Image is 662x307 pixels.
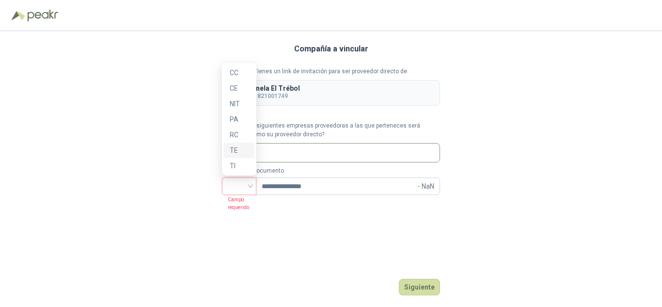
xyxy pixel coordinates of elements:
[27,10,58,21] img: Peakr
[230,145,249,156] div: TE
[224,65,254,81] div: CC
[230,129,249,140] div: RC
[247,85,300,92] p: Panela El Trébol
[224,158,254,174] div: TI
[224,127,254,143] div: RC
[12,11,25,20] img: Logo
[222,195,256,211] p: Campo requerido
[418,178,434,194] span: - NaN
[230,67,249,78] div: CC
[224,96,254,112] div: NIT
[224,112,254,127] div: PA
[257,93,288,99] b: 821001749
[222,121,440,140] p: ¿Cuál de las siguientes empresas proveedoras a las que perteneces será vinculada como su proveedo...
[399,279,440,295] button: Siguiente
[230,114,249,125] div: PA
[224,81,254,96] div: CE
[222,67,440,76] p: Tienes un link de invitación para ser proveedor directo de:
[230,161,249,171] div: TI
[222,166,440,176] p: Número de documento
[230,98,249,109] div: NIT
[224,143,254,158] div: TE
[247,92,300,101] p: NIT
[294,43,368,55] h3: Compañía a vincular
[230,83,249,94] div: CE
